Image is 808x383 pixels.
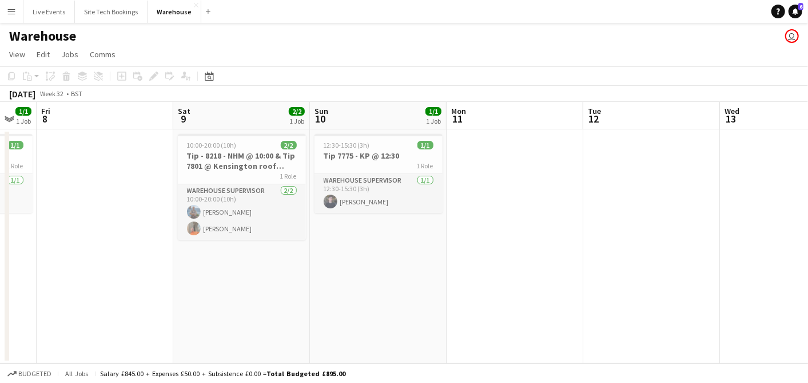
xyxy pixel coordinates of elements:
[281,141,297,149] span: 2/2
[16,117,31,125] div: 1 Job
[38,89,66,98] span: Week 32
[725,106,739,116] span: Wed
[588,106,601,116] span: Tue
[324,141,370,149] span: 12:30-15:30 (3h)
[417,141,433,149] span: 1/1
[451,106,466,116] span: Mon
[449,112,466,125] span: 11
[586,112,601,125] span: 12
[61,49,78,60] span: Jobs
[289,117,304,125] div: 1 Job
[9,27,76,45] h1: Warehouse
[71,89,82,98] div: BST
[23,1,75,23] button: Live Events
[176,112,190,125] span: 9
[785,29,799,43] app-user-avatar: Akash Karegoudar
[426,117,441,125] div: 1 Job
[798,3,803,10] span: 6
[7,141,23,149] span: 1/1
[178,151,306,171] h3: Tip - 8218 - NHM @ 10:00 & Tip 7801 @ Kensington roof gardens @ 11:00 // Tip 7872 @ 1MR @ 19:00
[9,49,25,60] span: View
[148,1,201,23] button: Warehouse
[178,134,306,240] app-job-card: 10:00-20:00 (10h)2/2Tip - 8218 - NHM @ 10:00 & Tip 7801 @ Kensington roof gardens @ 11:00 // Tip ...
[85,47,120,62] a: Comms
[39,112,50,125] span: 8
[57,47,83,62] a: Jobs
[7,161,23,170] span: 1 Role
[723,112,739,125] span: 13
[789,5,802,18] a: 6
[313,112,328,125] span: 10
[178,106,190,116] span: Sat
[15,107,31,116] span: 1/1
[63,369,90,378] span: All jobs
[280,172,297,180] span: 1 Role
[289,107,305,116] span: 2/2
[315,174,443,213] app-card-role: Warehouse Supervisor1/112:30-15:30 (3h)[PERSON_NAME]
[315,106,328,116] span: Sun
[425,107,441,116] span: 1/1
[187,141,237,149] span: 10:00-20:00 (10h)
[100,369,345,378] div: Salary £845.00 + Expenses £50.00 + Subsistence £0.00 =
[37,49,50,60] span: Edit
[75,1,148,23] button: Site Tech Bookings
[9,88,35,100] div: [DATE]
[41,106,50,116] span: Fri
[266,369,345,378] span: Total Budgeted £895.00
[315,151,443,161] h3: Tip 7775 - KP @ 12:30
[90,49,116,60] span: Comms
[315,134,443,213] app-job-card: 12:30-15:30 (3h)1/1Tip 7775 - KP @ 12:301 RoleWarehouse Supervisor1/112:30-15:30 (3h)[PERSON_NAME]
[178,184,306,240] app-card-role: Warehouse Supervisor2/210:00-20:00 (10h)[PERSON_NAME][PERSON_NAME]
[18,370,51,378] span: Budgeted
[417,161,433,170] span: 1 Role
[5,47,30,62] a: View
[6,368,53,380] button: Budgeted
[32,47,54,62] a: Edit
